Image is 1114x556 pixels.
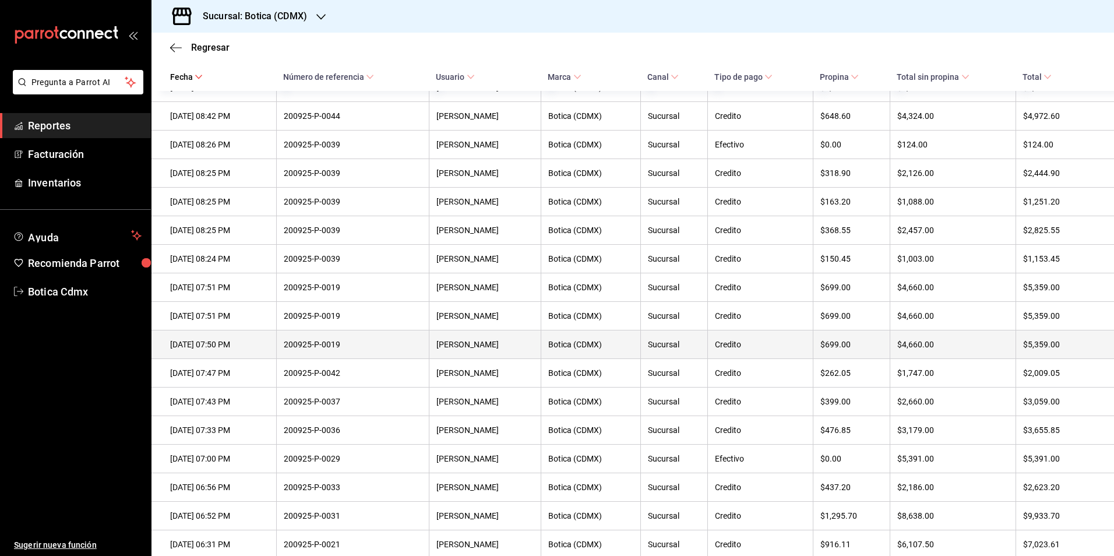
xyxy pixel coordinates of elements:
[1023,111,1095,121] div: $4,972.60
[548,197,633,206] div: Botica (CDMX)
[715,197,806,206] div: Credito
[436,540,534,549] div: [PERSON_NAME]
[648,454,700,463] div: Sucursal
[284,454,422,463] div: 200925-P-0029
[284,368,422,378] div: 200925-P-0042
[170,425,269,435] div: [DATE] 07:33 PM
[548,511,633,520] div: Botica (CDMX)
[548,254,633,263] div: Botica (CDMX)
[1023,254,1095,263] div: $1,153.45
[820,111,883,121] div: $648.60
[170,111,269,121] div: [DATE] 08:42 PM
[897,311,1009,321] div: $4,660.00
[715,111,806,121] div: Credito
[715,226,806,235] div: Credito
[647,72,679,82] span: Canal
[436,283,534,292] div: [PERSON_NAME]
[436,168,534,178] div: [PERSON_NAME]
[548,226,633,235] div: Botica (CDMX)
[548,425,633,435] div: Botica (CDMX)
[14,539,142,551] span: Sugerir nueva función
[436,72,474,82] span: Usuario
[1023,168,1095,178] div: $2,444.90
[170,254,269,263] div: [DATE] 08:24 PM
[897,425,1009,435] div: $3,179.00
[436,340,534,349] div: [PERSON_NAME]
[31,76,125,89] span: Pregunta a Parrot AI
[648,283,700,292] div: Sucursal
[648,197,700,206] div: Sucursal
[648,483,700,492] div: Sucursal
[897,540,1009,549] div: $6,107.50
[897,111,1009,121] div: $4,324.00
[1023,140,1095,149] div: $124.00
[170,340,269,349] div: [DATE] 07:50 PM
[436,454,534,463] div: [PERSON_NAME]
[170,397,269,406] div: [DATE] 07:43 PM
[8,85,143,97] a: Pregunta a Parrot AI
[28,118,142,133] span: Reportes
[897,72,969,82] span: Total sin propina
[170,368,269,378] div: [DATE] 07:47 PM
[436,483,534,492] div: [PERSON_NAME]
[1023,368,1095,378] div: $2,009.05
[191,42,230,53] span: Regresar
[436,140,534,149] div: [PERSON_NAME]
[436,511,534,520] div: [PERSON_NAME]
[284,511,422,520] div: 200925-P-0031
[648,511,700,520] div: Sucursal
[820,454,883,463] div: $0.00
[170,540,269,549] div: [DATE] 06:31 PM
[548,283,633,292] div: Botica (CDMX)
[284,197,422,206] div: 200925-P-0039
[1023,540,1095,549] div: $7,023.61
[820,72,859,82] span: Propina
[548,140,633,149] div: Botica (CDMX)
[648,140,700,149] div: Sucursal
[284,226,422,235] div: 200925-P-0039
[648,368,700,378] div: Sucursal
[714,72,773,82] span: Tipo de pago
[548,111,633,121] div: Botica (CDMX)
[284,425,422,435] div: 200925-P-0036
[715,425,806,435] div: Credito
[284,311,422,321] div: 200925-P-0019
[897,168,1009,178] div: $2,126.00
[648,425,700,435] div: Sucursal
[284,483,422,492] div: 200925-P-0033
[170,197,269,206] div: [DATE] 08:25 PM
[170,168,269,178] div: [DATE] 08:25 PM
[1023,72,1052,82] span: Total
[715,311,806,321] div: Credito
[1023,425,1095,435] div: $3,655.85
[648,340,700,349] div: Sucursal
[715,454,806,463] div: Efectivo
[715,140,806,149] div: Efectivo
[820,540,883,549] div: $916.11
[28,175,142,191] span: Inventarios
[1023,397,1095,406] div: $3,059.00
[548,483,633,492] div: Botica (CDMX)
[897,511,1009,520] div: $8,638.00
[436,368,534,378] div: [PERSON_NAME]
[436,425,534,435] div: [PERSON_NAME]
[1023,283,1095,292] div: $5,359.00
[897,454,1009,463] div: $5,391.00
[715,368,806,378] div: Credito
[548,340,633,349] div: Botica (CDMX)
[648,540,700,549] div: Sucursal
[648,311,700,321] div: Sucursal
[170,283,269,292] div: [DATE] 07:51 PM
[548,540,633,549] div: Botica (CDMX)
[715,254,806,263] div: Credito
[28,228,126,242] span: Ayuda
[1023,511,1095,520] div: $9,933.70
[897,140,1009,149] div: $124.00
[284,140,422,149] div: 200925-P-0039
[820,283,883,292] div: $699.00
[715,540,806,549] div: Credito
[648,254,700,263] div: Sucursal
[820,425,883,435] div: $476.85
[648,226,700,235] div: Sucursal
[284,540,422,549] div: 200925-P-0021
